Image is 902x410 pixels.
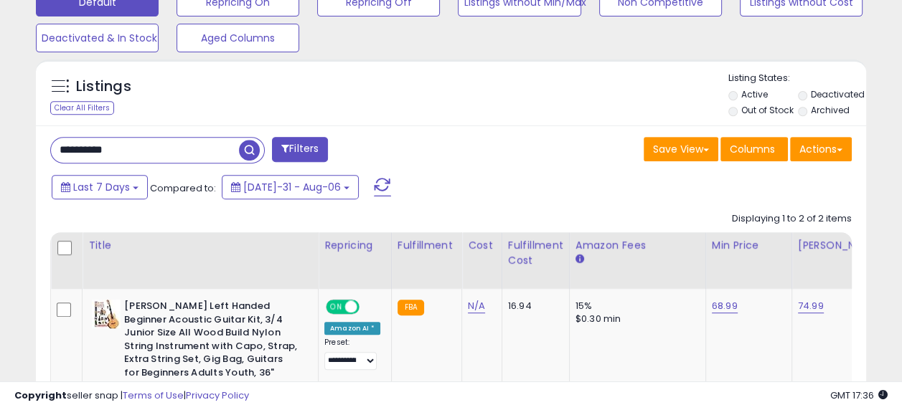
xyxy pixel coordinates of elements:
[468,299,485,313] a: N/A
[398,300,424,315] small: FBA
[790,137,852,161] button: Actions
[398,238,456,253] div: Fulfillment
[50,101,114,115] div: Clear All Filters
[730,142,775,156] span: Columns
[508,238,563,268] div: Fulfillment Cost
[811,88,865,100] label: Deactivated
[76,77,131,97] h5: Listings
[243,180,341,194] span: [DATE]-31 - Aug-06
[36,24,159,52] button: Deactivated & In Stock
[508,300,558,313] div: 16.94
[272,137,328,162] button: Filters
[88,238,312,253] div: Title
[644,137,718,161] button: Save View
[327,301,345,313] span: ON
[576,253,584,266] small: Amazon Fees.
[468,238,496,253] div: Cost
[728,72,866,85] p: Listing States:
[798,238,883,253] div: [PERSON_NAME]
[186,388,249,402] a: Privacy Policy
[14,389,249,403] div: seller snap | |
[720,137,788,161] button: Columns
[14,388,67,402] strong: Copyright
[741,104,794,116] label: Out of Stock
[222,175,359,199] button: [DATE]-31 - Aug-06
[357,301,380,313] span: OFF
[576,300,695,313] div: 15%
[92,300,121,328] img: 51-PVmisfeL._SL40_.jpg
[177,24,299,52] button: Aged Columns
[712,299,738,313] a: 68.99
[52,175,148,199] button: Last 7 Days
[324,322,380,335] div: Amazon AI *
[732,212,852,226] div: Displaying 1 to 2 of 2 items
[830,388,888,402] span: 2025-08-14 17:36 GMT
[576,238,700,253] div: Amazon Fees
[576,313,695,325] div: $0.30 min
[741,88,768,100] label: Active
[73,180,130,194] span: Last 7 Days
[712,238,786,253] div: Min Price
[150,181,216,195] span: Compared to:
[123,388,184,402] a: Terms of Use
[798,299,824,313] a: 74.99
[811,104,850,116] label: Archived
[124,300,299,396] b: [PERSON_NAME] Left Handed Beginner Acoustic Guitar Kit, 3/4 Junior Size All Wood Build Nylon Stri...
[324,338,380,370] div: Preset:
[324,238,385,253] div: Repricing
